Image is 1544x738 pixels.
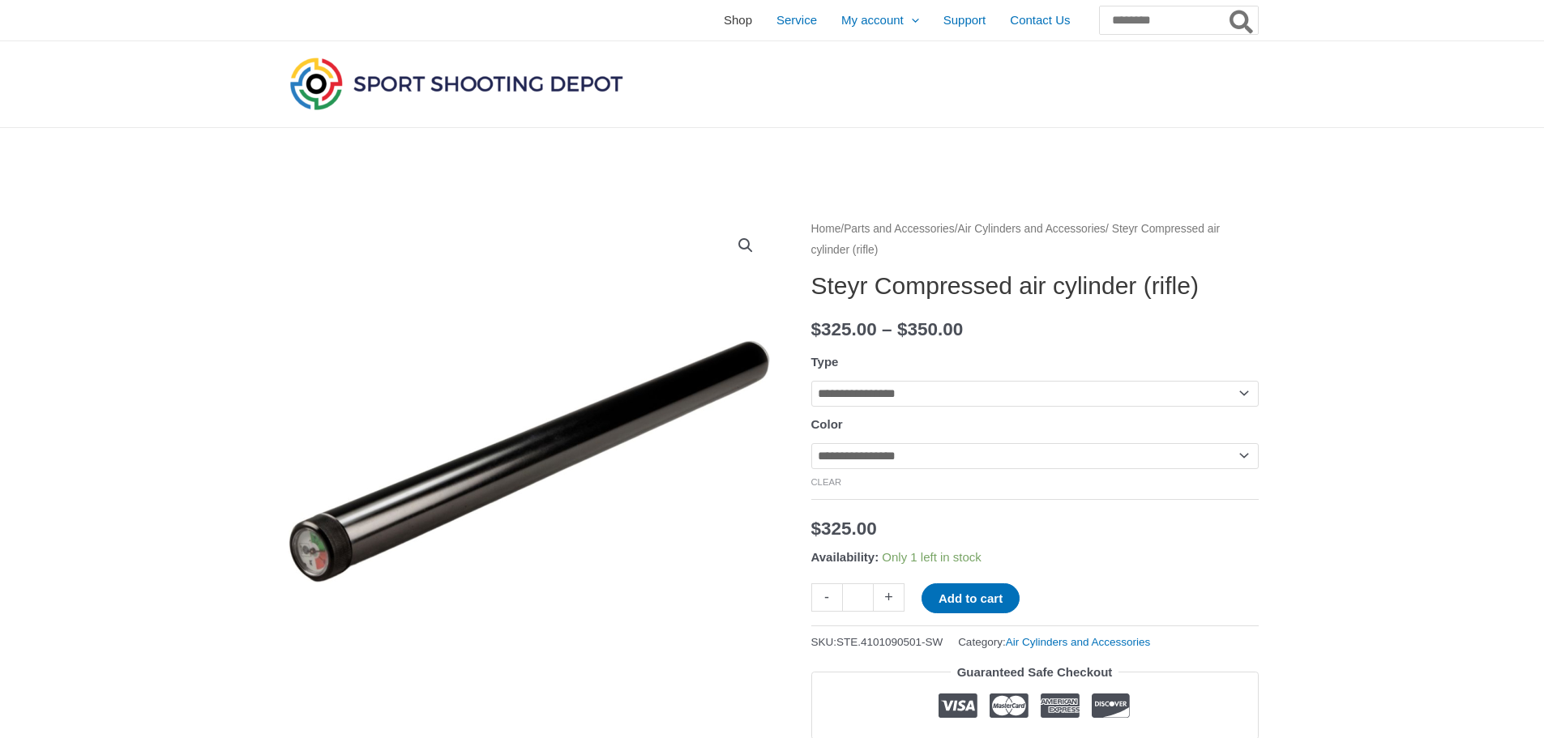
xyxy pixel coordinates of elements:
nav: Breadcrumb [811,219,1259,260]
a: Air Cylinders and Accessories [1006,636,1151,648]
span: SKU: [811,632,943,652]
a: View full-screen image gallery [731,231,760,260]
h1: Steyr Compressed air cylinder (rifle) [811,271,1259,301]
bdi: 350.00 [897,319,963,339]
button: Add to cart [922,583,1020,613]
span: Availability: [811,550,879,564]
button: Search [1226,6,1258,34]
bdi: 325.00 [811,319,877,339]
span: Category: [958,632,1150,652]
label: Type [811,355,839,369]
span: $ [897,319,908,339]
span: – [882,319,892,339]
a: + [874,583,905,612]
span: $ [811,319,822,339]
legend: Guaranteed Safe Checkout [951,661,1119,684]
a: Air Cylinders and Accessories [958,223,1106,235]
span: $ [811,518,822,539]
label: Color [811,417,843,431]
a: - [811,583,842,612]
span: STE.4101090501-SW [836,636,943,648]
img: Sport Shooting Depot [286,53,627,113]
bdi: 325.00 [811,518,877,539]
a: Parts and Accessories [844,223,955,235]
input: Product quantity [842,583,874,612]
span: Only 1 left in stock [882,550,982,564]
a: Clear options [811,477,842,487]
a: Home [811,223,841,235]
